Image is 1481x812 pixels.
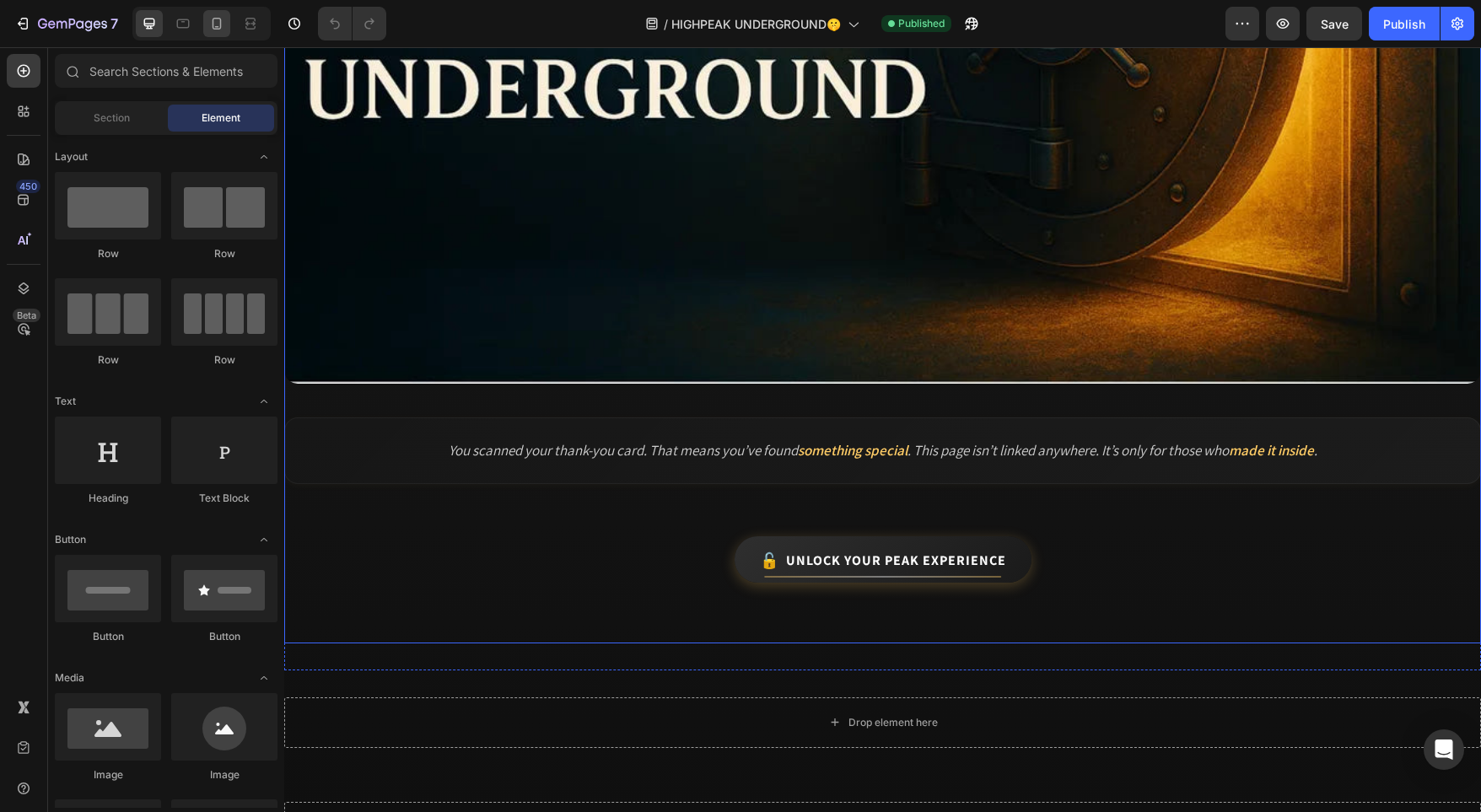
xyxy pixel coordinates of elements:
div: Row [171,352,277,368]
span: HIGHPEAK UNDERGROUND🤫 [671,15,841,33]
div: Image [55,767,161,782]
div: Image [171,767,277,782]
div: 450 [16,180,40,193]
div: Open Intercom Messenger [1424,729,1464,770]
span: Toggle open [250,143,277,170]
span: Save [1321,17,1349,31]
iframe: Design area [284,47,1481,812]
span: Toggle open [250,526,277,553]
p: 7 [110,13,118,34]
span: something special [514,394,623,412]
span: Button [55,532,86,547]
span: Toggle open [250,664,277,691]
button: Publish [1369,7,1440,40]
span: Toggle open [250,388,277,415]
div: Row [55,246,161,261]
span: Media [55,670,84,686]
div: Button [171,629,277,644]
span: Element [202,110,240,126]
span: / [664,15,668,33]
div: Undo/Redo [318,7,386,40]
span: Layout [55,149,88,164]
div: Row [171,246,277,261]
button: 7 [7,7,126,40]
div: Publish [1383,15,1425,33]
span: made it inside [945,394,1030,412]
div: Drop element here [564,669,654,682]
div: Heading [55,491,161,506]
a: Unlock Your Peak Experience [450,489,747,535]
button: Save [1306,7,1362,40]
span: Published [898,16,945,31]
div: Row [55,352,161,368]
span: Text [55,394,76,409]
input: Search Sections & Elements [55,54,277,88]
span: Section [94,110,130,126]
div: Button [55,629,161,644]
div: Beta [13,309,40,322]
div: Text Block [171,491,277,506]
